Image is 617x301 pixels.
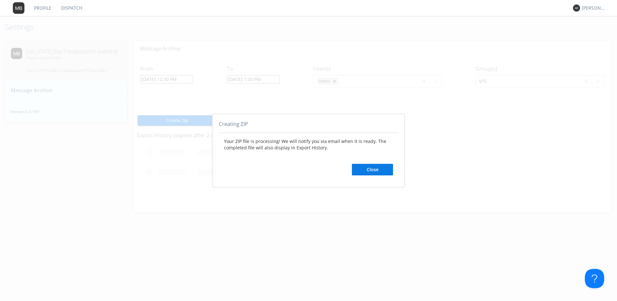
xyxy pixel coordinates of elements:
[585,269,604,288] iframe: Toggle Customer Support
[219,133,398,181] div: Your ZIP file is processing! We will notify you via email when it is ready. The completed file wi...
[13,2,24,14] img: 373638.png
[219,120,398,133] div: Creating ZIP
[352,164,393,175] button: Close
[573,4,580,12] img: 373638.png
[212,114,405,188] div: abcd
[582,5,606,11] div: [PERSON_NAME]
